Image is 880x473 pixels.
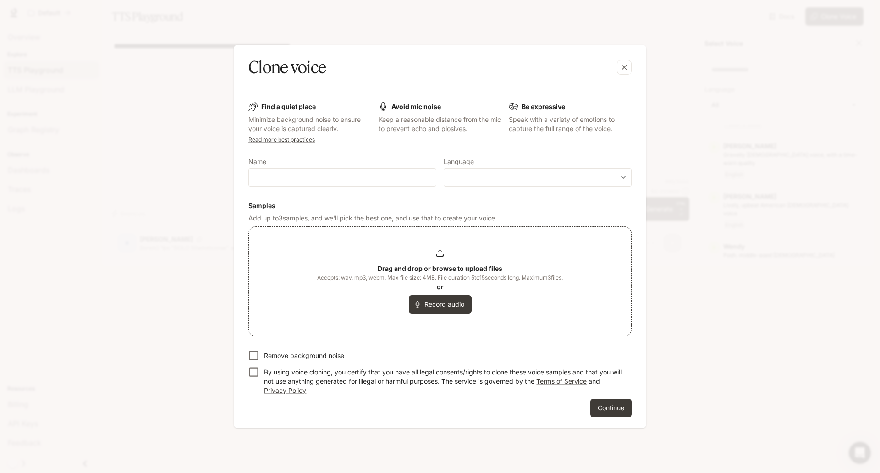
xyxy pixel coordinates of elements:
p: Speak with a variety of emotions to capture the full range of the voice. [509,115,632,133]
b: Find a quiet place [261,103,316,110]
span: Accepts: wav, mp3, webm. Max file size: 4MB. File duration 5 to 15 seconds long. Maximum 3 files. [317,273,563,282]
h6: Samples [248,201,632,210]
b: Drag and drop or browse to upload files [378,264,502,272]
a: Read more best practices [248,136,315,143]
button: Record audio [409,295,472,313]
b: or [437,283,444,291]
p: Remove background noise [264,351,344,360]
h5: Clone voice [248,56,326,79]
p: Keep a reasonable distance from the mic to prevent echo and plosives. [379,115,501,133]
button: Continue [590,399,632,417]
a: Terms of Service [536,377,587,385]
a: Privacy Policy [264,386,306,394]
b: Avoid mic noise [391,103,441,110]
div: ​ [444,173,631,182]
p: Name [248,159,266,165]
p: Minimize background noise to ensure your voice is captured clearly. [248,115,371,133]
p: Language [444,159,474,165]
b: Be expressive [522,103,565,110]
p: Add up to 3 samples, and we'll pick the best one, and use that to create your voice [248,214,632,223]
p: By using voice cloning, you certify that you have all legal consents/rights to clone these voice ... [264,368,624,395]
